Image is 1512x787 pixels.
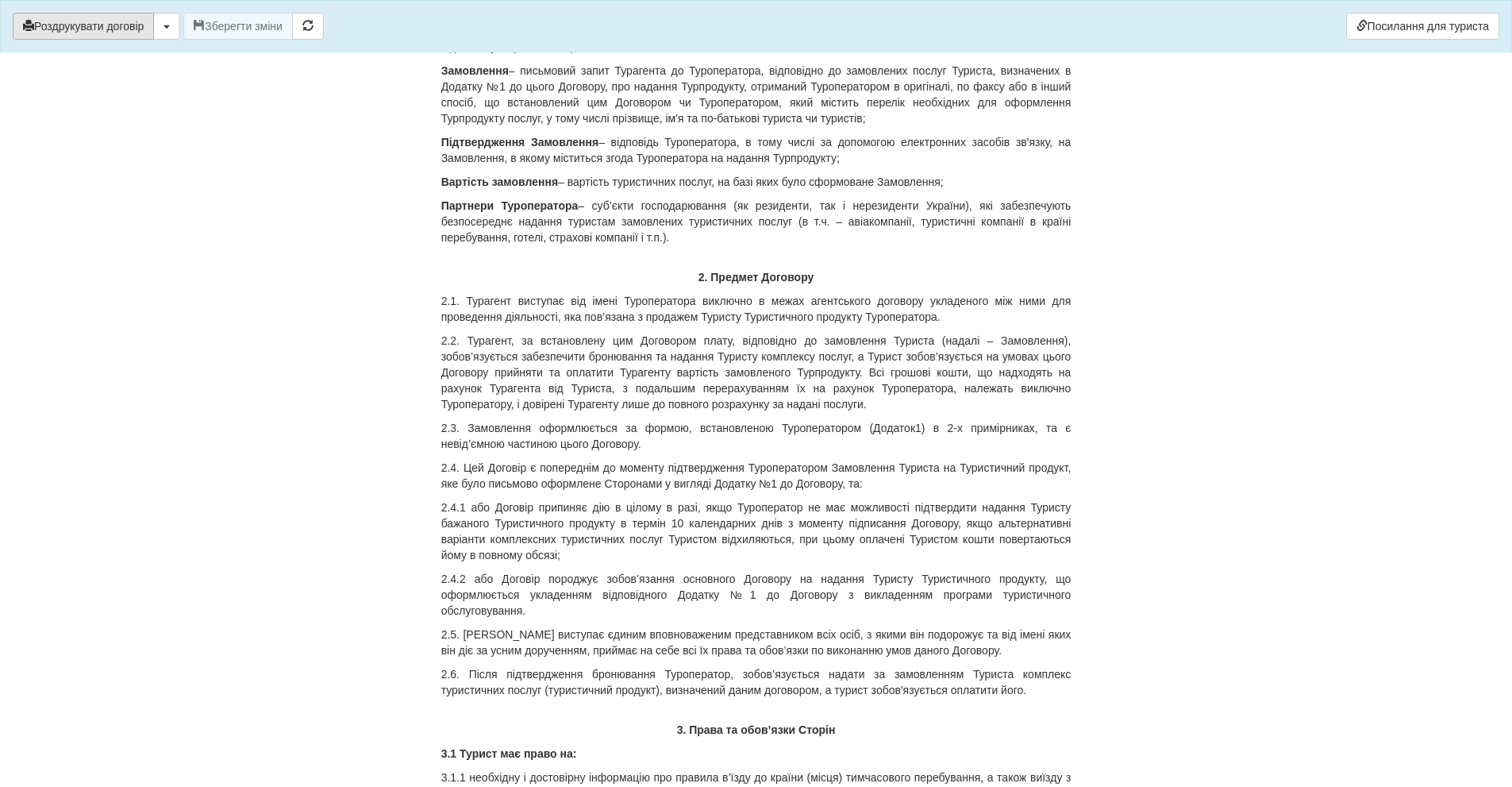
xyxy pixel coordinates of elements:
p: 2.2. Турагент, за встановлену цим Договором плату, відповідно до замовлення Туриста (надалі – Зам... [441,333,1071,412]
p: 2.3. Замовлення оформлюється за формою, встановленою Туроператором (Додаток1) в 2-х примірниках, ... [441,420,1071,452]
p: 2.4. Цей Договір є попереднім до моменту підтвердження Туроператором Замовлення Туриста на Турист... [441,460,1071,492]
p: 2.4.1 або Договір припиняє дію в цілому в разі, якщо Туроператор не має можливості підтвердити на... [441,500,1071,563]
p: – вартість туристичних послуг, на базі яких було сформоване Замовлення; [441,174,1071,190]
p: 2.4.2 або Договір породжує зобов’язання основного Договору на надання Туристу Туристичного продук... [441,571,1071,619]
b: Підтвердження Замовлення [441,136,599,149]
b: Замовлення [441,64,509,77]
b: 3.1 Турист має право на: [441,747,577,760]
p: 3. Права та обов’язки Сторін [441,722,1071,738]
a: Посилання для туриста [1346,13,1499,40]
p: 2.1. Турагент виступає від імені Туроператора виключно в межах агентського договору укладеного мі... [441,293,1071,325]
p: 2. Предмет Договору [441,269,1071,285]
p: – відповідь Туроператора, в тому числі за допомогою електронних засобів зв'язку, на Замовлення, в... [441,134,1071,166]
button: Роздрукувати договір [13,13,154,40]
b: Партнери Туроператора [441,199,579,212]
p: – письмовий запит Турагента до Туроператора, відповідно до замовлених послуг Туриста, визначених ... [441,63,1071,126]
button: Зберегти зміни [183,13,293,40]
p: – суб’єкти господарювання (як резиденти, так і нерезиденти України), які забезпечують безпосередн... [441,198,1071,245]
p: 2.6. Після підтвердження бронювання Туроператор, зобов’язується надати за замовленням Туриста ком... [441,666,1071,698]
b: Вартість замовлення [441,176,558,188]
p: 2.5. [PERSON_NAME] виступає єдиним вповноваженим представником всіх осіб, з якими він подорожує т... [441,627,1071,658]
